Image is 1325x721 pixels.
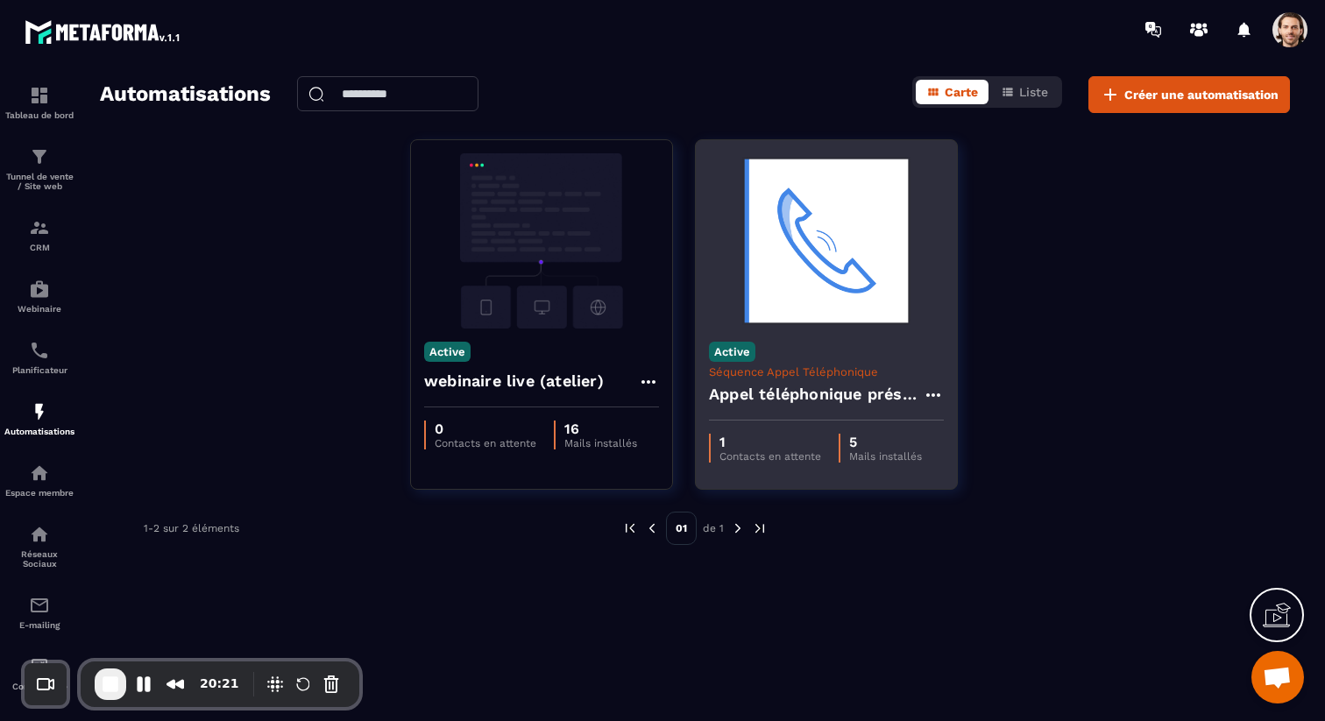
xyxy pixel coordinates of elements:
a: schedulerschedulerPlanificateur [4,327,74,388]
img: logo [25,16,182,47]
a: Ouvrir le chat [1251,651,1304,703]
p: Espace membre [4,488,74,498]
p: 1 [719,434,821,450]
p: 5 [849,434,922,450]
img: automation-background [709,153,944,329]
button: Carte [916,80,988,104]
button: Liste [990,80,1059,104]
p: Contacts en attente [435,437,536,449]
p: Réseaux Sociaux [4,549,74,569]
img: email [29,595,50,616]
h4: webinaire live (atelier) [424,369,604,393]
p: Tunnel de vente / Site web [4,172,74,191]
p: Active [709,342,755,362]
img: formation [29,146,50,167]
p: Séquence Appel Téléphonique [709,365,944,378]
img: formation [29,85,50,106]
img: prev [644,520,660,536]
button: Créer une automatisation [1088,76,1290,113]
p: Comptabilité [4,682,74,691]
p: Tableau de bord [4,110,74,120]
h4: Appel téléphonique présence [709,382,923,406]
p: Mails installés [564,437,637,449]
p: Planificateur [4,365,74,375]
a: formationformationTableau de bord [4,72,74,133]
img: accountant [29,656,50,677]
p: 01 [666,512,697,545]
p: 1-2 sur 2 éléments [144,522,239,534]
a: emailemailE-mailing [4,582,74,643]
p: Mails installés [849,450,922,463]
p: Contacts en attente [719,450,821,463]
img: automations [29,279,50,300]
span: Créer une automatisation [1124,86,1279,103]
span: Liste [1019,85,1048,99]
p: 0 [435,421,536,437]
img: prev [622,520,638,536]
span: Carte [945,85,978,99]
a: automationsautomationsWebinaire [4,265,74,327]
p: de 1 [703,521,724,535]
p: Webinaire [4,304,74,314]
img: automation-background [424,153,659,329]
img: next [730,520,746,536]
img: scheduler [29,340,50,361]
a: formationformationTunnel de vente / Site web [4,133,74,204]
img: social-network [29,524,50,545]
h2: Automatisations [100,76,271,113]
a: automationsautomationsEspace membre [4,449,74,511]
p: Automatisations [4,427,74,436]
a: automationsautomationsAutomatisations [4,388,74,449]
p: Active [424,342,471,362]
img: automations [29,463,50,484]
img: next [752,520,768,536]
a: social-networksocial-networkRéseaux Sociaux [4,511,74,582]
p: CRM [4,243,74,252]
a: accountantaccountantComptabilité [4,643,74,704]
p: 16 [564,421,637,437]
a: formationformationCRM [4,204,74,265]
img: formation [29,217,50,238]
p: E-mailing [4,620,74,630]
img: automations [29,401,50,422]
